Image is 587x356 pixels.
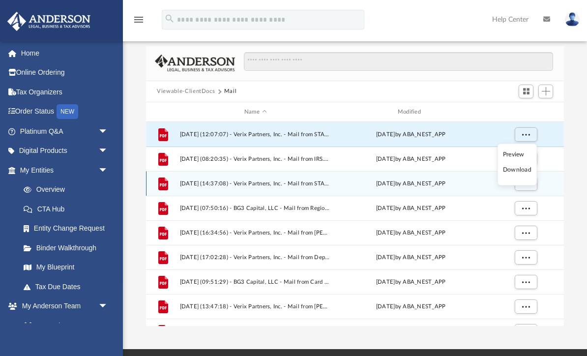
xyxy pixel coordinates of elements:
[57,104,78,119] div: NEW
[335,204,487,213] div: [DATE] by ABA_NEST_APP
[180,205,331,211] span: [DATE] (07:50:16) - BG3 Capital, LLC - Mail from Regions Bank.pdf
[503,165,531,175] li: Download
[491,108,559,117] div: id
[224,87,237,96] button: Mail
[515,127,537,142] button: More options
[515,299,537,314] button: More options
[519,85,533,98] button: Switch to Grid View
[14,238,123,258] a: Binder Walkthrough
[150,108,175,117] div: id
[180,303,331,310] span: [DATE] (13:47:18) - Verix Partners, Inc. - Mail from [PERSON_NAME].pdf
[497,144,537,186] ul: More options
[14,258,118,277] a: My Blueprint
[133,19,145,26] a: menu
[503,149,531,159] li: Preview
[146,122,564,326] div: grid
[180,254,331,261] span: [DATE] (17:02:28) - Verix Partners, Inc. - Mail from Department of Revenue.pdf
[157,87,215,96] button: Viewable-ClientDocs
[180,156,331,162] span: [DATE] (08:20:35) - Verix Partners, Inc. - Mail from IRS.pdf
[7,43,123,63] a: Home
[180,131,331,138] span: [DATE] (12:07:07) - Verix Partners, Inc. - Mail from STATE OF [US_STATE] DEPARTMENT OF REVENUE.pdf
[180,279,331,285] span: [DATE] (09:51:29) - BG3 Capital, LLC - Mail from Card Services.pdf
[7,82,123,102] a: Tax Organizers
[7,63,123,83] a: Online Ordering
[164,13,175,24] i: search
[7,121,123,141] a: Platinum Q&Aarrow_drop_down
[335,179,487,188] div: [DATE] by ABA_NEST_APP
[515,250,537,265] button: More options
[7,297,118,316] a: My Anderson Teamarrow_drop_down
[4,12,93,31] img: Anderson Advisors Platinum Portal
[14,199,123,219] a: CTA Hub
[565,12,580,27] img: User Pic
[98,297,118,317] span: arrow_drop_down
[335,278,487,287] div: [DATE] by ABA_NEST_APP
[7,141,123,161] a: Digital Productsarrow_drop_down
[7,160,123,180] a: My Entitiesarrow_drop_down
[179,108,331,117] div: Name
[180,230,331,236] span: [DATE] (16:34:56) - Verix Partners, Inc. - Mail from [PERSON_NAME] Commissioner of Revenue.pdf
[335,108,487,117] div: Modified
[98,141,118,161] span: arrow_drop_down
[14,219,123,238] a: Entity Change Request
[98,121,118,142] span: arrow_drop_down
[515,201,537,216] button: More options
[335,155,487,164] div: [DATE] by ABA_NEST_APP
[14,180,123,200] a: Overview
[7,102,123,122] a: Order StatusNEW
[244,52,553,71] input: Search files and folders
[335,229,487,237] div: [DATE] by ABA_NEST_APP
[335,130,487,139] div: [DATE] by ABA_NEST_APP
[98,160,118,180] span: arrow_drop_down
[538,85,553,98] button: Add
[180,180,331,187] span: [DATE] (14:37:08) - Verix Partners, Inc. - Mail from STATE OF [US_STATE] DEPARTMENT OF REVENUE.pdf
[515,226,537,240] button: More options
[133,14,145,26] i: menu
[515,275,537,290] button: More options
[335,253,487,262] div: [DATE] by ABA_NEST_APP
[335,302,487,311] div: [DATE] by ABA_NEST_APP
[14,277,123,297] a: Tax Due Dates
[14,316,113,335] a: My Anderson Team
